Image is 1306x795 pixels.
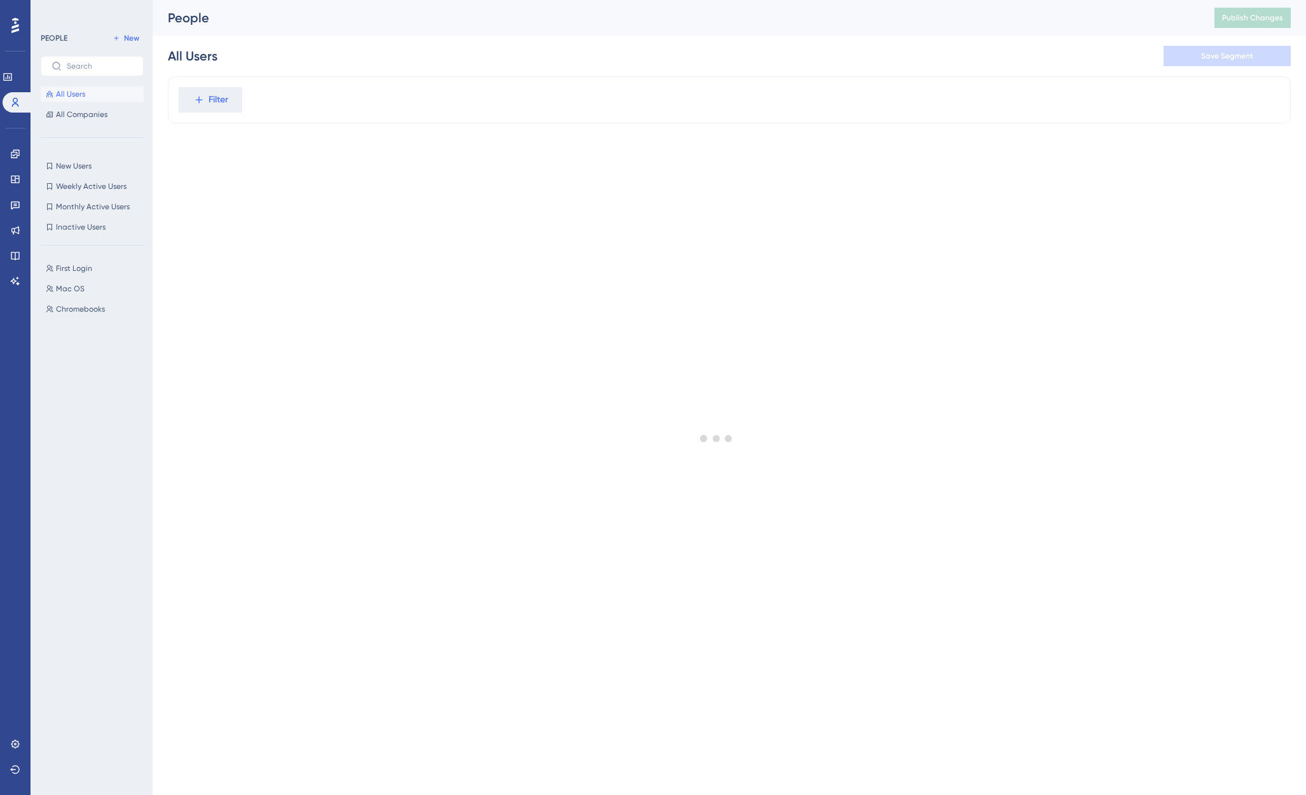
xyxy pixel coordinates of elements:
span: Save Segment [1201,51,1253,61]
button: Save Segment [1164,46,1291,66]
span: Chromebooks [56,304,105,314]
span: Inactive Users [56,222,106,232]
span: Publish Changes [1222,13,1283,23]
button: Weekly Active Users [41,179,144,194]
button: Publish Changes [1214,8,1291,28]
button: Chromebooks [41,301,151,317]
button: All Companies [41,107,144,122]
span: New [124,33,139,43]
span: Weekly Active Users [56,181,127,191]
button: New Users [41,158,144,174]
button: Inactive Users [41,219,144,235]
span: Mac OS [56,284,85,294]
span: All Users [56,89,85,99]
button: First Login [41,261,151,276]
div: PEOPLE [41,33,67,43]
span: Monthly Active Users [56,202,130,212]
button: All Users [41,86,144,102]
span: New Users [56,161,92,171]
button: New [108,31,144,46]
button: Mac OS [41,281,151,296]
span: All Companies [56,109,107,120]
button: Monthly Active Users [41,199,144,214]
span: First Login [56,263,92,273]
input: Search [67,62,133,71]
div: People [168,9,1183,27]
div: All Users [168,47,217,65]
